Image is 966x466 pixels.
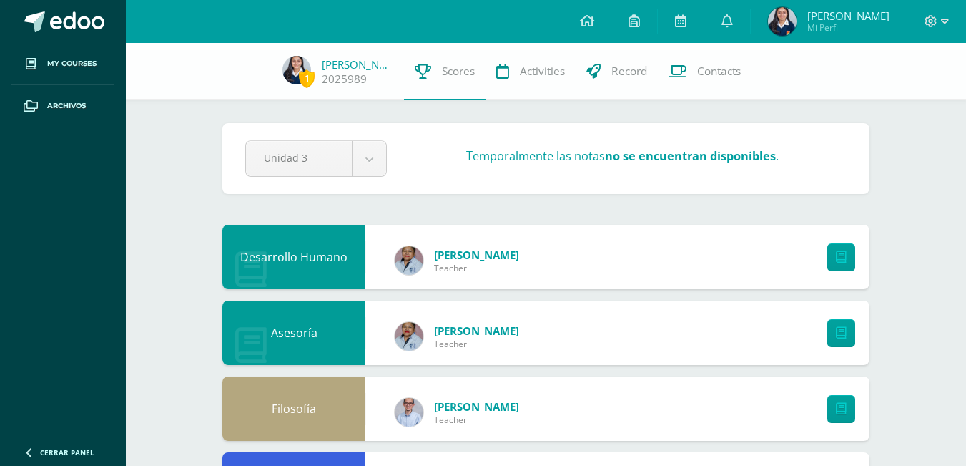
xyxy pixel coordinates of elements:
[322,72,367,87] a: 2025989
[434,399,519,414] span: [PERSON_NAME]
[434,262,519,274] span: Teacher
[47,58,97,69] span: My courses
[282,56,311,84] img: 2a9e972e57122f6a79f587713fe641ef.png
[658,43,751,100] a: Contacts
[40,447,94,457] span: Cerrar panel
[466,148,779,164] h3: Temporalmente las notas .
[264,141,334,175] span: Unidad 3
[697,64,741,79] span: Contacts
[395,322,423,351] img: f9f79b6582c409e48e29a3a1ed6b6674.png
[11,43,114,85] a: My courses
[11,85,114,127] a: Archivos
[222,301,365,365] div: Asesoría
[807,9,889,23] span: [PERSON_NAME]
[395,246,423,275] img: f9f79b6582c409e48e29a3a1ed6b6674.png
[520,64,565,79] span: Activities
[434,414,519,426] span: Teacher
[486,43,576,100] a: Activities
[322,57,393,72] a: [PERSON_NAME]
[299,69,315,87] span: 1
[605,148,776,164] strong: no se encuentran disponibles
[395,398,423,427] img: 05091304216df6e21848a617ddd75094.png
[222,225,365,289] div: Desarrollo Humano
[442,64,475,79] span: Scores
[434,248,519,262] span: [PERSON_NAME]
[222,377,365,441] div: Filosofía
[434,324,519,338] span: [PERSON_NAME]
[807,21,889,34] span: Mi Perfil
[768,7,797,36] img: 2a9e972e57122f6a79f587713fe641ef.png
[404,43,486,100] a: Scores
[611,64,647,79] span: Record
[246,141,386,176] a: Unidad 3
[434,338,519,350] span: Teacher
[576,43,658,100] a: Record
[47,100,86,112] span: Archivos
